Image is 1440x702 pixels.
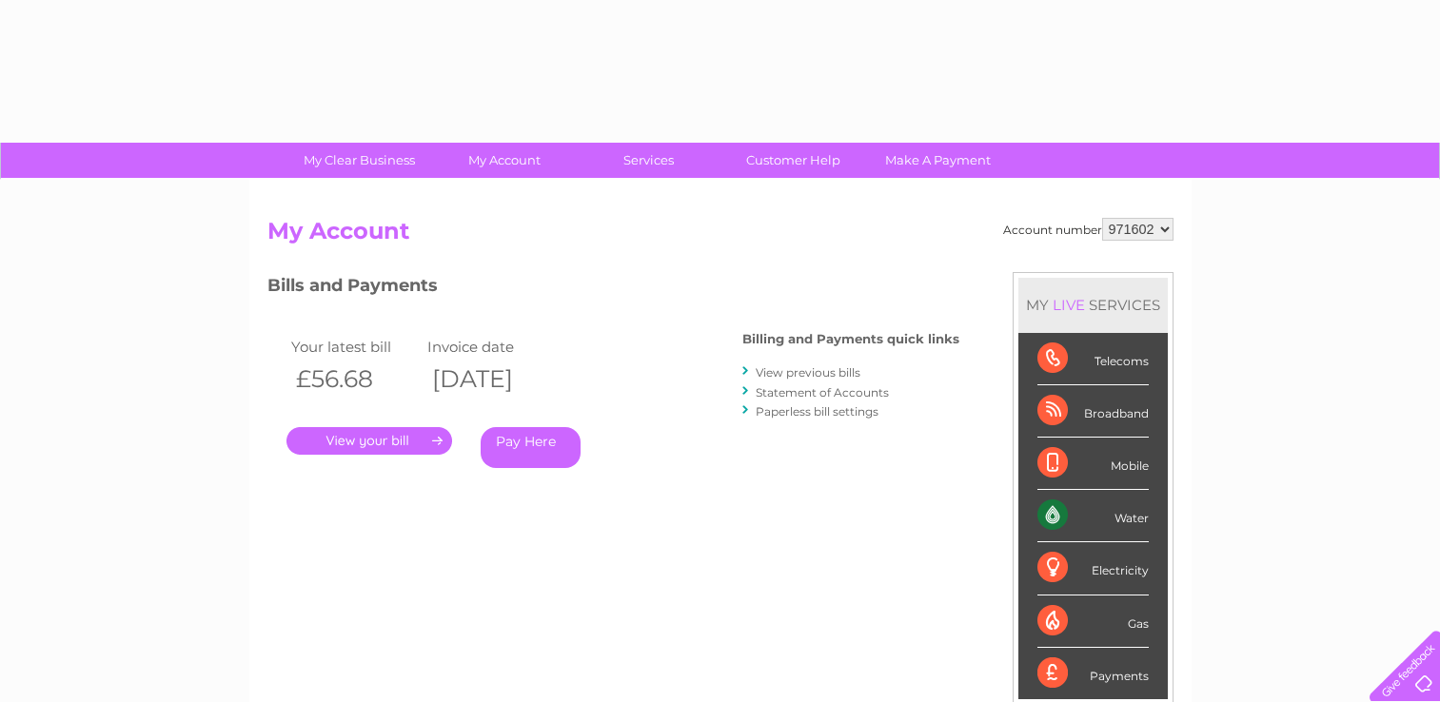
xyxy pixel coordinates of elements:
[423,334,560,360] td: Invoice date
[1037,438,1149,490] div: Mobile
[1018,278,1168,332] div: MY SERVICES
[756,385,889,400] a: Statement of Accounts
[1049,296,1089,314] div: LIVE
[281,143,438,178] a: My Clear Business
[425,143,582,178] a: My Account
[715,143,872,178] a: Customer Help
[1037,542,1149,595] div: Electricity
[742,332,959,346] h4: Billing and Payments quick links
[267,272,959,305] h3: Bills and Payments
[267,218,1174,254] h2: My Account
[286,334,424,360] td: Your latest bill
[481,427,581,468] a: Pay Here
[423,360,560,399] th: [DATE]
[286,427,452,455] a: .
[1037,385,1149,438] div: Broadband
[756,365,860,380] a: View previous bills
[286,360,424,399] th: £56.68
[1037,490,1149,542] div: Water
[756,404,878,419] a: Paperless bill settings
[1037,333,1149,385] div: Telecoms
[1037,648,1149,699] div: Payments
[570,143,727,178] a: Services
[1037,595,1149,648] div: Gas
[1003,218,1174,241] div: Account number
[859,143,1016,178] a: Make A Payment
